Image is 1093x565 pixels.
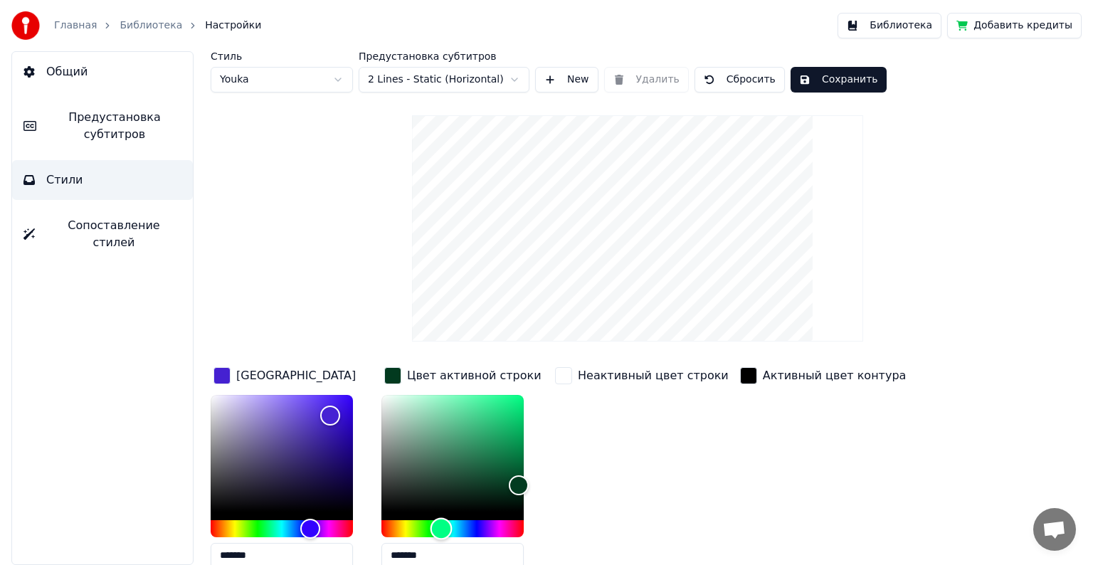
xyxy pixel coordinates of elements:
[12,52,193,92] button: Общий
[359,51,529,61] label: Предустановка субтитров
[381,364,544,387] button: Цвет активной строки
[578,367,729,384] div: Неактивный цвет строки
[211,364,359,387] button: [GEOGRAPHIC_DATA]
[54,19,261,33] nav: breadcrumb
[48,109,181,143] span: Предустановка субтитров
[11,11,40,40] img: youka
[205,19,261,33] span: Настройки
[211,395,353,512] div: Color
[947,13,1082,38] button: Добавить кредиты
[695,67,785,93] button: Сбросить
[120,19,182,33] a: Библиотека
[763,367,907,384] div: Активный цвет контура
[211,520,353,537] div: Hue
[552,364,732,387] button: Неактивный цвет строки
[535,67,598,93] button: New
[1033,508,1076,551] div: Открытый чат
[54,19,97,33] a: Главная
[211,51,353,61] label: Стиль
[407,367,542,384] div: Цвет активной строки
[737,364,909,387] button: Активный цвет контура
[46,217,181,251] span: Сопоставление стилей
[12,206,193,263] button: Сопоставление стилей
[46,63,88,80] span: Общий
[381,520,524,537] div: Hue
[791,67,887,93] button: Сохранить
[12,160,193,200] button: Стили
[12,97,193,154] button: Предустановка субтитров
[381,395,524,512] div: Color
[46,171,83,189] span: Стили
[838,13,941,38] button: Библиотека
[236,367,356,384] div: [GEOGRAPHIC_DATA]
